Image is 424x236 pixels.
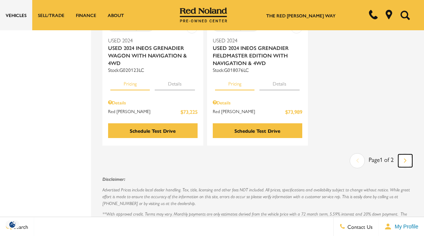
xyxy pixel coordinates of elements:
div: Schedule Test Drive [234,127,280,134]
a: The Red [PERSON_NAME] Way [266,12,336,19]
span: Red [PERSON_NAME] [213,108,285,116]
div: Compare [125,23,145,30]
div: Schedule Test Drive - Used 2024 INEOS Grenadier Wagon With Navigation & 4WD [108,123,198,138]
a: Used 2024Used 2024 INEOS Grenadier Fieldmaster Edition With Navigation & 4WD [213,36,302,67]
span: Used 2024 [108,36,192,44]
div: Pricing Details - Used 2024 INEOS Grenadier Wagon With Navigation & 4WD [108,99,198,106]
span: $73,225 [181,108,198,116]
span: My Profile [392,224,418,230]
a: Red [PERSON_NAME] $73,225 [108,108,198,116]
div: Stock : G020123LC [108,67,198,73]
p: Advertised Prices include local dealer handling. Tax, title, licensing and other fees NOT include... [102,186,413,207]
img: Opt-Out Icon [4,220,21,228]
strong: Disclaimer: [102,176,125,182]
button: pricing tab [215,74,254,90]
button: pricing tab [110,74,150,90]
div: Schedule Test Drive [130,127,176,134]
section: Click to Open Cookie Consent Modal [4,220,21,228]
p: **With approved credit. Terms may vary. Monthly payments are only estimates derived from the vehi... [102,211,413,231]
img: Red Noland Pre-Owned [180,8,228,23]
a: next page [398,154,412,167]
span: Red [PERSON_NAME] [108,108,181,116]
div: Pricing Details - Used 2024 INEOS Grenadier Fieldmaster Edition With Navigation & 4WD [213,99,302,106]
button: Open the search field [397,0,413,30]
span: Used 2024 INEOS Grenadier Wagon With Navigation & 4WD [108,44,192,67]
span: $73,989 [285,108,302,116]
div: Schedule Test Drive - Used 2024 INEOS Grenadier Fieldmaster Edition With Navigation & 4WD [213,123,302,138]
a: Red [PERSON_NAME] $73,989 [213,108,302,116]
span: Used 2024 INEOS Grenadier Fieldmaster Edition With Navigation & 4WD [213,44,297,67]
button: details tab [259,74,300,90]
div: Page 1 of 2 [365,153,397,168]
div: Stock : G018076LC [213,67,302,73]
button: details tab [155,74,195,90]
div: Compare [229,23,250,30]
a: Used 2024Used 2024 INEOS Grenadier Wagon With Navigation & 4WD [108,36,198,67]
span: Contact Us [345,223,372,230]
span: Used 2024 [213,36,297,44]
a: Red Noland Pre-Owned [180,10,228,18]
button: Open user profile menu [378,217,424,236]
